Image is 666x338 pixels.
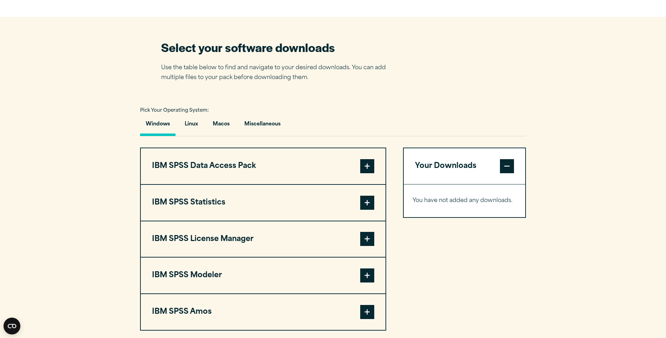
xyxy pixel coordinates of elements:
button: IBM SPSS Modeler [141,258,385,293]
button: Linux [179,116,204,136]
button: IBM SPSS License Manager [141,221,385,257]
button: Macos [207,116,235,136]
p: You have not added any downloads. [413,196,517,206]
span: Pick Your Operating System: [140,108,209,113]
button: Windows [140,116,176,136]
h2: Select your software downloads [161,39,396,55]
button: IBM SPSS Amos [141,294,385,330]
button: IBM SPSS Data Access Pack [141,148,385,184]
button: Your Downloads [404,148,526,184]
button: Miscellaneous [239,116,286,136]
button: IBM SPSS Statistics [141,185,385,221]
div: Your Downloads [404,184,526,217]
p: Use the table below to find and navigate to your desired downloads. You can add multiple files to... [161,63,396,83]
button: Open CMP widget [4,318,20,334]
